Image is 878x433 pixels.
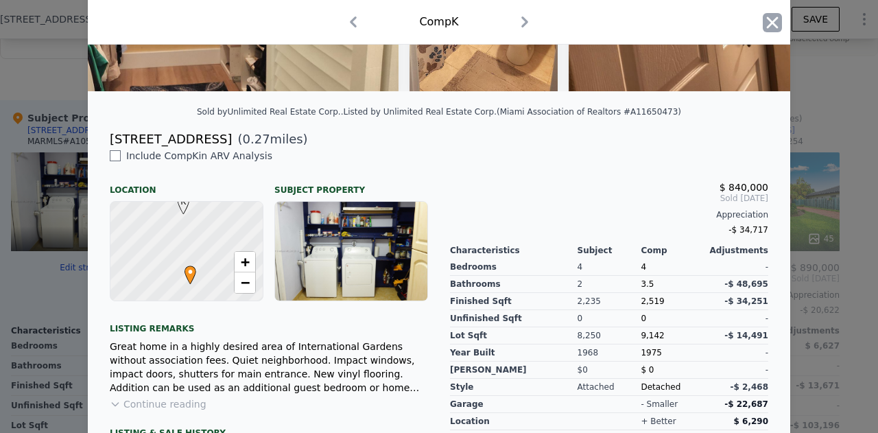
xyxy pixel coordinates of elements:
div: [PERSON_NAME] [450,362,578,379]
div: Finished Sqft [450,293,578,310]
span: 2,519 [641,296,664,306]
div: Unfinished Sqft [450,310,578,327]
div: Detached [641,379,704,396]
span: K [174,196,193,208]
div: 0 [578,310,641,327]
span: Include Comp K in ARV Analysis [121,150,278,161]
div: Sold by Unlimited Real Estate Corp. . [197,107,343,117]
span: $ 6,290 [734,417,768,426]
div: Appreciation [450,209,768,220]
div: - [704,344,768,362]
div: 8,250 [578,327,641,344]
div: location [450,413,578,430]
div: 3.5 [641,276,704,293]
span: • [181,261,200,282]
div: Subject Property [274,174,428,196]
span: $ 0 [641,365,654,375]
div: Lot Sqft [450,327,578,344]
span: 0 [641,314,646,323]
span: Sold [DATE] [450,193,768,204]
span: − [241,274,250,291]
span: 4 [641,262,646,272]
span: -$ 14,491 [724,331,768,340]
div: + better [641,416,676,427]
div: 1975 [641,344,704,362]
div: Subject [578,245,641,256]
div: $0 [578,362,641,379]
button: Continue reading [110,397,206,411]
a: Zoom in [235,252,255,272]
div: 4 [578,259,641,276]
div: • [181,266,189,274]
div: K [174,196,182,204]
div: garage [450,396,578,413]
div: [STREET_ADDRESS] [110,130,232,149]
div: Adjustments [704,245,768,256]
span: -$ 2,468 [731,382,768,392]
div: Location [110,174,263,196]
span: ( miles) [232,130,307,149]
div: 2,235 [578,293,641,310]
div: 1968 [578,344,641,362]
div: Style [450,379,578,396]
span: -$ 48,695 [724,279,768,289]
span: 0.27 [243,132,270,146]
div: Listing remarks [110,312,428,334]
a: Zoom out [235,272,255,293]
div: Attached [578,379,641,396]
div: Listed by Unlimited Real Estate Corp. (Miami Association of Realtors #A11650473) [343,107,681,117]
div: Comp K [419,14,458,30]
span: -$ 22,687 [724,399,768,409]
div: Bathrooms [450,276,578,293]
div: - [704,362,768,379]
div: Year Built [450,344,578,362]
span: + [241,253,250,270]
div: Bedrooms [450,259,578,276]
span: -$ 34,717 [728,225,768,235]
div: Characteristics [450,245,578,256]
span: -$ 34,251 [724,296,768,306]
span: 9,142 [641,331,664,340]
div: 2 [578,276,641,293]
div: - [704,259,768,276]
div: Great home in a highly desired area of International Gardens without association fees. Quiet neig... [110,340,428,395]
div: Comp [641,245,704,256]
div: - smaller [641,399,678,410]
span: $ 840,000 [720,182,768,193]
div: - [704,310,768,327]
